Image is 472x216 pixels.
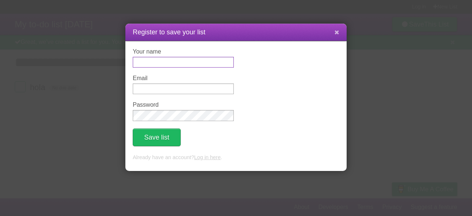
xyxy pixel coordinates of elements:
[133,154,339,162] p: Already have an account? .
[133,27,339,37] h1: Register to save your list
[133,48,234,55] label: Your name
[133,128,181,146] button: Save list
[133,75,234,82] label: Email
[133,102,234,108] label: Password
[194,154,221,160] a: Log in here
